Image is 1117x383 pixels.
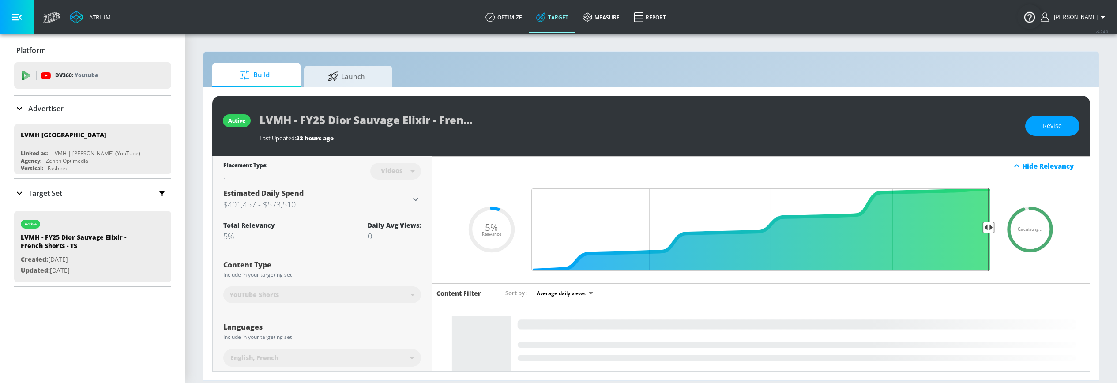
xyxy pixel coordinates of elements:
[86,13,111,21] div: Atrium
[14,38,171,63] div: Platform
[223,188,421,210] div: Estimated Daily Spend$401,457 - $573,510
[1096,29,1108,34] span: v 4.24.0
[313,66,380,87] span: Launch
[14,96,171,121] div: Advertiser
[627,1,673,33] a: Report
[223,231,275,241] div: 5%
[223,221,275,229] div: Total Relevancy
[229,290,279,299] span: YouTube Shorts
[21,157,41,165] div: Agency:
[228,117,245,124] div: active
[223,261,421,268] div: Content Type
[223,272,421,278] div: Include in your targeting set
[1050,14,1098,20] span: login as: andersson.ceron@zefr.com
[21,255,48,263] span: Created:
[28,104,64,113] p: Advertiser
[376,167,407,174] div: Videos
[14,124,171,174] div: LVMH [GEOGRAPHIC_DATA]Linked as:LVMH | [PERSON_NAME] (YouTube)Agency:Zenith OptimediaVertical:Fas...
[1025,116,1079,136] button: Revise
[432,156,1090,176] div: Hide Relevancy
[1022,161,1085,170] div: Hide Relevancy
[1041,12,1108,23] button: [PERSON_NAME]
[223,349,421,367] div: English, French
[21,233,144,254] div: LVMH - FY25 Dior Sauvage Elixir - French Shorts - TS
[14,211,171,282] div: activeLVMH - FY25 Dior Sauvage Elixir - French Shorts - TSCreated:[DATE]Updated:[DATE]
[223,334,421,340] div: Include in your targeting set
[223,188,304,198] span: Estimated Daily Spend
[28,188,62,198] p: Target Set
[221,64,288,86] span: Build
[46,157,88,165] div: Zenith Optimedia
[1043,120,1062,131] span: Revise
[1018,227,1042,232] span: Calculating...
[482,232,501,237] span: Relevance
[21,265,144,276] p: [DATE]
[532,287,596,299] div: Average daily views
[14,62,171,89] div: DV360: Youtube
[70,11,111,24] a: Atrium
[529,1,575,33] a: Target
[478,1,529,33] a: optimize
[55,71,98,80] p: DV360:
[368,231,421,241] div: 0
[21,165,43,172] div: Vertical:
[25,222,37,226] div: active
[52,150,140,157] div: LVMH | [PERSON_NAME] (YouTube)
[48,165,67,172] div: Fashion
[368,221,421,229] div: Daily Avg Views:
[1017,4,1042,29] button: Open Resource Center
[14,179,171,208] div: Target Set
[575,1,627,33] a: measure
[230,353,278,362] span: English, French
[21,254,144,265] p: [DATE]
[436,289,481,297] h6: Content Filter
[485,223,498,232] span: 5%
[223,161,267,171] div: Placement Type:
[223,323,421,330] div: Languages
[21,131,106,139] div: LVMH [GEOGRAPHIC_DATA]
[75,71,98,80] p: Youtube
[296,134,334,142] span: 22 hours ago
[505,289,528,297] span: Sort by
[527,188,995,271] input: Final Threshold
[21,150,48,157] div: Linked as:
[21,266,50,274] span: Updated:
[16,45,46,55] p: Platform
[223,198,410,210] h3: $401,457 - $573,510
[260,134,1016,142] div: Last Updated:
